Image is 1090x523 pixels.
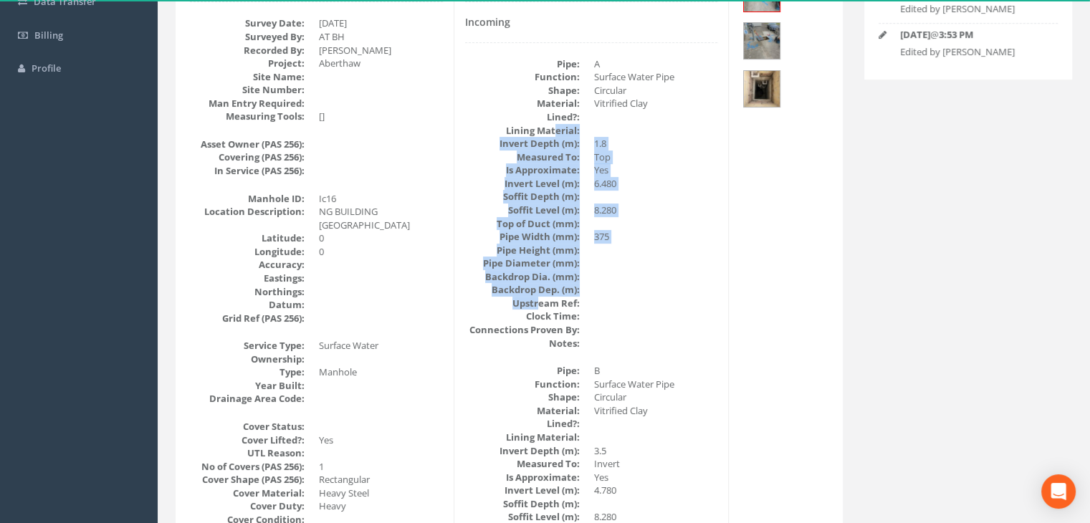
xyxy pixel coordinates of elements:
dt: Invert Depth (m): [465,444,580,458]
dd: Invert [594,457,718,471]
dt: Drainage Area Code: [190,392,305,406]
dd: Aberthaw [319,57,443,70]
dt: Cover Shape (PAS 256): [190,473,305,486]
dd: Manhole [319,365,443,379]
dd: 0 [319,245,443,259]
dt: Pipe: [465,364,580,378]
dt: Project: [190,57,305,70]
dt: Recorded By: [190,44,305,57]
dt: Top of Duct (mm): [465,217,580,231]
dt: Lining Material: [465,431,580,444]
dt: Latitude: [190,231,305,245]
img: ded721aa-5118-a65d-d69d-d8d66f029ba5_da79db0c-2ca3-a9df-2014-a4c3d5c903c7_thumb.jpg [744,71,780,107]
dd: 6.480 [594,177,718,191]
dt: Datum: [190,298,305,312]
dt: Material: [465,404,580,418]
dt: Upstream Ref: [465,297,580,310]
dt: Is Approximate: [465,163,580,177]
dd: 375 [594,230,718,244]
dd: 8.280 [594,203,718,217]
dt: Cover Material: [190,486,305,500]
dd: Circular [594,84,718,97]
dt: Lined?: [465,110,580,124]
dt: Covering (PAS 256): [190,150,305,164]
dt: Northings: [190,285,305,299]
dt: Survey Date: [190,16,305,30]
dt: Asset Owner (PAS 256): [190,138,305,151]
dt: Measured To: [465,457,580,471]
dt: Measuring Tools: [190,110,305,123]
dt: Soffit Depth (m): [465,497,580,511]
dd: Surface Water Pipe [594,378,718,391]
p: @ [900,28,1046,42]
dd: Yes [319,433,443,447]
dd: 1 [319,460,443,474]
dt: Notes: [465,337,580,350]
dd: 3.5 [594,444,718,458]
dt: Lined?: [465,417,580,431]
dt: Material: [465,97,580,110]
p: Edited by [PERSON_NAME] [900,45,1046,59]
dd: Vitrified Clay [594,404,718,418]
dt: Manhole ID: [190,192,305,206]
dd: B [594,364,718,378]
dd: A [594,57,718,71]
dd: [] [319,110,443,123]
dt: Shape: [465,84,580,97]
dd: AT BH [319,30,443,44]
div: Open Intercom Messenger [1041,474,1076,509]
dt: Service Type: [190,339,305,352]
dd: Top [594,150,718,164]
dt: Pipe Width (mm): [465,230,580,244]
dt: Longitude: [190,245,305,259]
dd: Heavy Steel [319,486,443,500]
dd: Heavy [319,499,443,513]
dd: Circular [594,390,718,404]
dt: Measured To: [465,150,580,164]
dd: Yes [594,163,718,177]
dt: Location Description: [190,205,305,219]
dt: Function: [465,70,580,84]
dt: Man Entry Required: [190,97,305,110]
dt: Is Approximate: [465,471,580,484]
dd: Yes [594,471,718,484]
dt: Site Name: [190,70,305,84]
dt: Cover Duty: [190,499,305,513]
dd: Surface Water Pipe [594,70,718,84]
dd: Surface Water [319,339,443,352]
dt: Pipe Height (mm): [465,244,580,257]
dt: Site Number: [190,83,305,97]
dd: Vitrified Clay [594,97,718,110]
dt: Ownership: [190,352,305,366]
dt: Year Built: [190,379,305,393]
dd: 4.780 [594,484,718,497]
dt: Connections Proven By: [465,323,580,337]
span: Profile [32,62,61,75]
dd: Ic16 [319,192,443,206]
dt: Invert Level (m): [465,177,580,191]
strong: [DATE] [900,28,930,41]
img: ded721aa-5118-a65d-d69d-d8d66f029ba5_6bbfd359-f112-d582-f79b-ac4b1151e3a5_thumb.jpg [744,23,780,59]
strong: 3:53 PM [939,28,973,41]
dt: Backdrop Dia. (mm): [465,270,580,284]
dd: 1.8 [594,137,718,150]
dt: Soffit Depth (m): [465,190,580,203]
dt: Soffit Level (m): [465,203,580,217]
dt: Cover Status: [190,420,305,433]
p: Edited by [PERSON_NAME] [900,2,1046,16]
h4: Incoming [465,16,718,27]
dd: [PERSON_NAME] [319,44,443,57]
dd: Rectangular [319,473,443,486]
dt: UTL Reason: [190,446,305,460]
dt: Function: [465,378,580,391]
dd: 0 [319,231,443,245]
dt: Backdrop Dep. (m): [465,283,580,297]
dt: Cover Lifted?: [190,433,305,447]
dt: In Service (PAS 256): [190,164,305,178]
dt: Pipe Diameter (mm): [465,256,580,270]
dt: Invert Level (m): [465,484,580,497]
span: Billing [34,29,63,42]
dt: Surveyed By: [190,30,305,44]
dt: Type: [190,365,305,379]
dd: [DATE] [319,16,443,30]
